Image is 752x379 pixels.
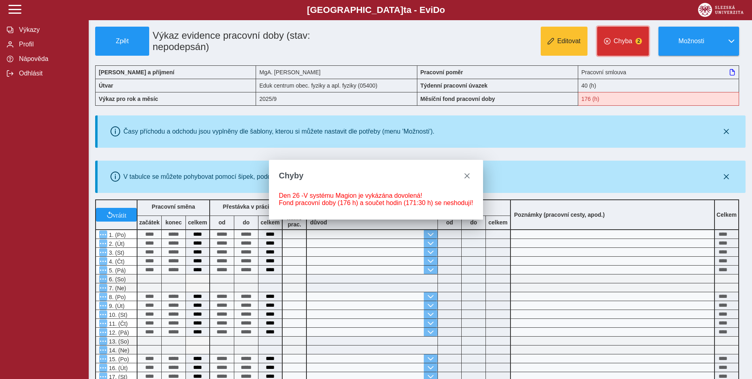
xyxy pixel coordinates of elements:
span: Den 26 - [279,192,303,199]
div: V tabulce se můžete pohybovat pomocí šipek, podobně jako v aplikaci MS Excel. [123,173,355,180]
b: Výkaz pro rok a měsíc [99,96,158,102]
span: 16. (Út) [107,365,128,371]
div: 2025/9 [256,92,417,106]
img: logo_web_su.png [698,3,744,17]
span: 2 [635,38,642,44]
span: Profil [17,41,82,48]
b: celkem [486,219,510,226]
span: Nápověda [17,55,82,63]
b: Pracovní směna [152,203,195,210]
b: Přestávka v práci [223,203,269,210]
button: Zpět [95,27,149,56]
span: 13. (So) [107,338,129,345]
span: Možnosti [665,38,717,45]
button: Menu [99,239,107,247]
div: Fond pracovní doby (176 h) a součet hodin (171:30 h) se neshodují! [578,92,739,106]
div: Časy příchodu a odchodu jsou vyplněny dle šablony, kterou si můžete nastavit dle potřeby (menu 'M... [123,128,435,135]
span: 5. (Pá) [107,267,126,274]
button: Menu [99,319,107,327]
button: Menu [99,248,107,256]
button: Menu [99,293,107,301]
b: důvod [310,219,327,226]
button: Menu [99,364,107,372]
b: [PERSON_NAME] a příjmení [99,69,174,75]
span: o [440,5,445,15]
span: 4. (Čt) [107,258,125,265]
span: 10. (St) [107,312,127,318]
b: od [438,219,461,226]
button: Menu [99,257,107,265]
div: Eduk centrum obec. fyziky a apl. fyziky (05400) [256,79,417,92]
button: Chyba2 [597,27,649,56]
b: konec [162,219,185,226]
button: Menu [99,230,107,239]
span: t [403,5,406,15]
span: 1. (Po) [107,232,126,238]
button: Menu [99,266,107,274]
span: D [433,5,440,15]
b: Pracovní poměr [421,69,463,75]
b: do [462,219,485,226]
span: 11. (Čt) [107,320,128,327]
b: od [210,219,234,226]
button: Menu [99,346,107,354]
div: Pracovní smlouva [578,65,739,79]
b: začátek [137,219,161,226]
span: vrátit [113,211,127,218]
span: Chyba [614,38,632,45]
span: 2. (Út) [107,241,125,247]
button: Menu [99,355,107,363]
span: Chyby [279,171,303,180]
span: 8. (Po) [107,294,126,300]
button: vrátit [96,208,137,222]
button: Editovat [541,27,587,56]
button: Menu [99,310,107,318]
b: Měsíční fond pracovní doby [421,96,495,102]
span: 3. (St) [107,249,124,256]
button: Menu [99,284,107,292]
b: Celkem [717,211,737,218]
span: Odhlásit [17,70,82,77]
b: Poznámky (pracovní cesty, apod.) [511,211,608,218]
div: Fond pracovní doby (176 h) a součet hodin (171:30 h) se neshodují! [279,199,473,207]
div: V systému Magion je vykázána dovolená! [279,192,473,199]
span: Zpět [99,38,146,45]
b: celkem [186,219,209,226]
b: Týdenní pracovní úvazek [421,82,488,89]
b: [GEOGRAPHIC_DATA] a - Evi [24,5,728,15]
button: Menu [99,302,107,310]
div: 40 (h) [578,79,739,92]
button: Možnosti [658,27,724,56]
span: 6. (So) [107,276,126,283]
span: Editovat [557,38,581,45]
span: 15. (Po) [107,356,129,362]
button: Menu [99,328,107,336]
span: 9. (Út) [107,303,125,309]
b: do [234,219,258,226]
div: MgA. [PERSON_NAME] [256,65,417,79]
button: Menu [99,337,107,345]
span: 12. (Pá) [107,329,129,336]
span: 7. (Ne) [107,285,126,291]
b: celkem [258,219,282,226]
button: close [460,170,473,182]
h1: Výkaz evidence pracovní doby (stav: nepodepsán) [149,27,366,56]
span: 14. (Ne) [107,347,129,354]
b: Útvar [99,82,113,89]
span: Výkazy [17,26,82,34]
button: Menu [99,275,107,283]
